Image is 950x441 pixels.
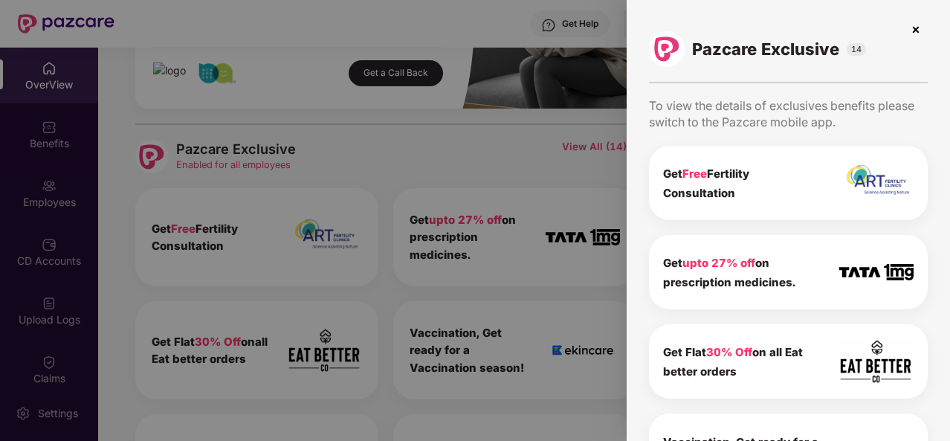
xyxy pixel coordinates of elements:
span: 30% Off [706,345,752,359]
b: Get on prescription medicines. [663,256,795,289]
img: icon [839,338,914,384]
span: 14 [847,43,866,56]
span: upto 27% off [682,256,755,270]
b: Get Flat on all Eat better orders [663,345,803,379]
span: To view the details of exclusives benefits please switch to the Pazcare mobile app. [649,98,914,129]
img: logo [654,36,679,62]
span: Free [682,167,707,181]
img: icon [839,264,914,281]
span: Pazcare Exclusive [692,39,839,59]
img: icon [839,163,914,203]
img: svg+xml;base64,PHN2ZyBpZD0iQ3Jvc3MtMzJ4MzIiIHhtbG5zPSJodHRwOi8vd3d3LnczLm9yZy8yMDAwL3N2ZyIgd2lkdG... [904,18,928,42]
b: Get Fertility Consultation [663,167,749,200]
